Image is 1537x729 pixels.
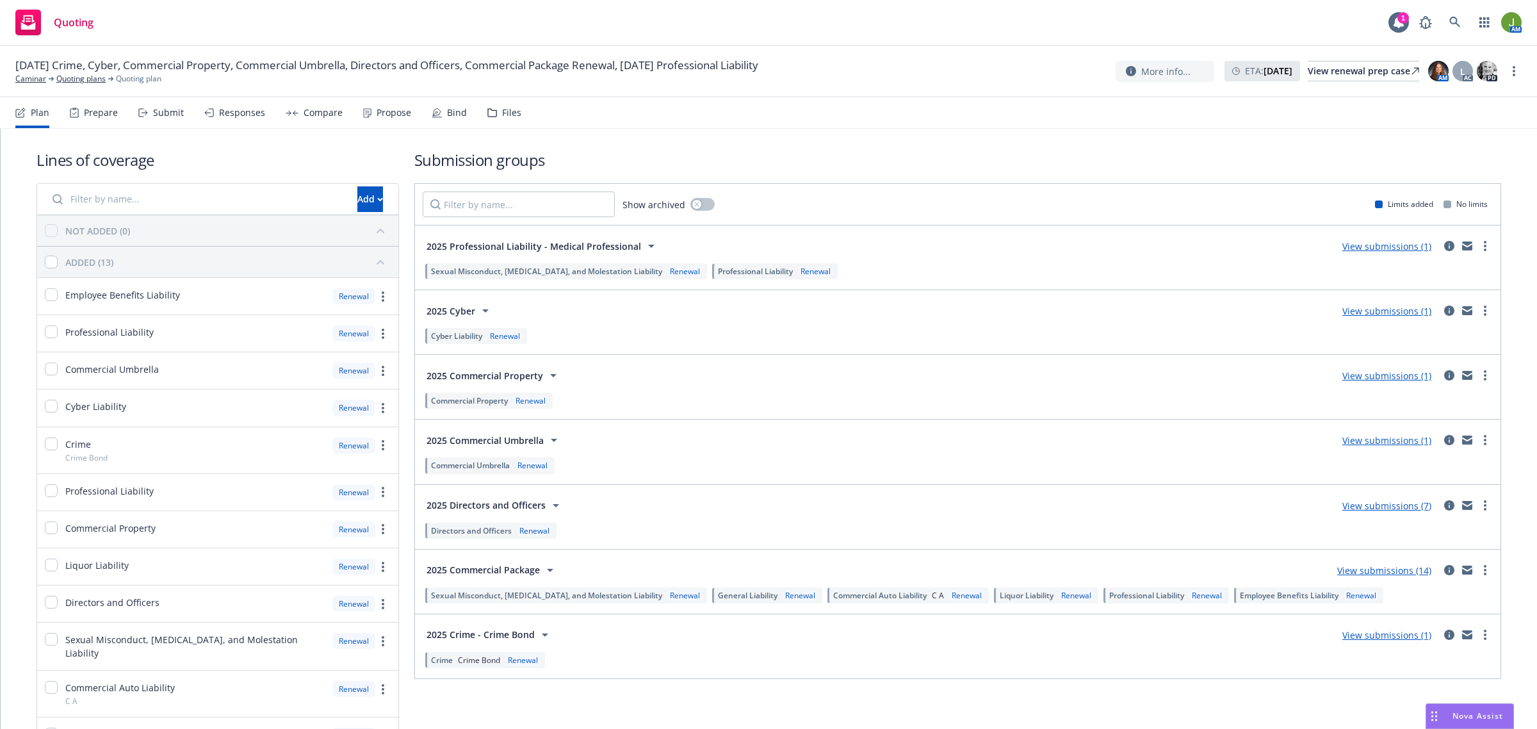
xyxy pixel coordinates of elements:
div: Renewal [487,331,523,341]
a: circleInformation [1442,238,1457,254]
button: 2025 Commercial Property [423,363,565,388]
a: more [375,634,391,649]
a: Quoting [10,4,99,40]
a: circleInformation [1442,432,1457,448]
span: Crime [431,655,453,666]
a: more [1477,368,1493,383]
a: more [375,682,391,697]
a: mail [1460,238,1475,254]
a: more [1506,63,1522,79]
a: mail [1460,303,1475,318]
span: Cyber Liability [65,400,126,413]
div: Renewal [332,288,375,304]
span: Commercial Umbrella [431,460,510,471]
span: Crime Bond [65,452,108,463]
div: Files [502,108,521,118]
div: Renewal [949,590,984,601]
a: more [375,363,391,379]
span: Quoting plan [116,73,161,85]
div: Renewal [783,590,818,601]
span: Sexual Misconduct, [MEDICAL_DATA], and Molestation Liability [431,590,662,601]
a: circleInformation [1442,303,1457,318]
a: mail [1460,498,1475,513]
span: Commercial Auto Liability [833,590,927,601]
div: Prepare [84,108,118,118]
div: Renewal [332,484,375,500]
button: 2025 Commercial Umbrella [423,427,565,453]
span: Employee Benefits Liability [65,288,180,302]
a: circleInformation [1442,368,1457,383]
span: Crime [65,438,91,451]
a: more [1477,303,1493,318]
span: Commercial Umbrella [65,363,159,376]
div: Responses [219,108,265,118]
a: View submissions (7) [1342,500,1431,512]
a: View submissions (1) [1342,370,1431,382]
a: View submissions (1) [1342,240,1431,252]
div: Propose [377,108,411,118]
a: View submissions (1) [1342,305,1431,317]
a: more [375,438,391,453]
span: L [1460,65,1465,78]
span: 2025 Crime - Crime Bond [427,628,535,641]
a: more [375,596,391,612]
div: Compare [304,108,343,118]
strong: [DATE] [1264,65,1292,77]
div: Renewal [1059,590,1094,601]
span: 2025 Cyber [427,304,475,318]
span: Directors and Officers [65,596,159,609]
div: Renewal [1189,590,1224,601]
a: more [375,326,391,341]
div: Renewal [332,596,375,612]
a: more [375,484,391,500]
span: 2025 Commercial Property [427,369,543,382]
div: Renewal [513,395,548,406]
div: Renewal [332,521,375,537]
a: circleInformation [1442,627,1457,643]
a: View submissions (14) [1337,564,1431,577]
div: Renewal [515,460,550,471]
div: Renewal [332,681,375,697]
button: 2025 Commercial Package [423,557,562,583]
a: more [1477,498,1493,513]
img: photo [1477,61,1497,81]
span: Commercial Property [65,521,156,535]
span: [DATE] Crime, Cyber, Commercial Property, Commercial Umbrella, Directors and Officers, Commercial... [15,58,758,73]
div: Limits added [1375,199,1433,209]
input: Filter by name... [423,192,615,217]
span: Cyber Liability [431,331,482,341]
a: Report a Bug [1413,10,1438,35]
span: Professional Liability [718,266,793,277]
div: No limits [1443,199,1488,209]
a: circleInformation [1442,498,1457,513]
button: Add [357,186,383,212]
a: mail [1460,562,1475,578]
button: NOT ADDED (0) [65,220,391,241]
a: more [375,400,391,416]
a: View submissions (1) [1342,629,1431,641]
input: Filter by name... [45,186,350,212]
span: Liquor Liability [1000,590,1053,601]
span: Commercial Property [431,395,508,406]
span: More info... [1141,65,1191,78]
span: 2025 Directors and Officers [427,498,546,512]
div: Renewal [332,559,375,575]
span: 2025 Commercial Package [427,563,540,577]
div: Add [357,187,383,211]
div: Renewal [1344,590,1379,601]
span: Sexual Misconduct, [MEDICAL_DATA], and Molestation Liability [431,266,662,277]
span: Sexual Misconduct, [MEDICAL_DATA], and Molestation Liability [65,633,325,660]
span: Professional Liability [1109,590,1184,601]
span: Professional Liability [65,325,154,339]
a: more [375,521,391,537]
button: 2025 Professional Liability - Medical Professional [423,233,663,259]
span: 2025 Commercial Umbrella [427,434,544,447]
div: Drag to move [1426,704,1442,728]
a: Caminar [15,73,46,85]
div: View renewal prep case [1308,61,1419,81]
img: photo [1428,61,1449,81]
div: Renewal [505,655,541,666]
span: Quoting [54,17,94,28]
span: Commercial Auto Liability [65,681,175,694]
a: View submissions (1) [1342,434,1431,446]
